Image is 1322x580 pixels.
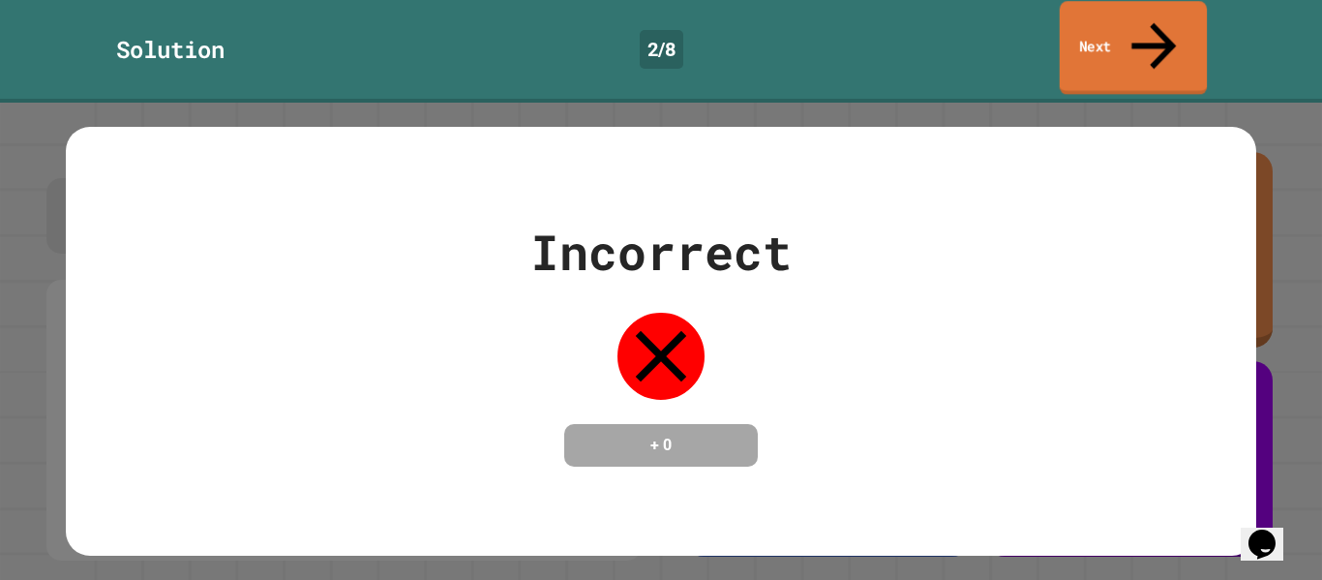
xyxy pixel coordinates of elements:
[1060,1,1207,95] a: Next
[1241,503,1303,561] iframe: chat widget
[116,32,225,67] div: Solution
[640,30,683,69] div: 2 / 8
[530,216,792,289] div: Incorrect
[584,434,738,457] h4: + 0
